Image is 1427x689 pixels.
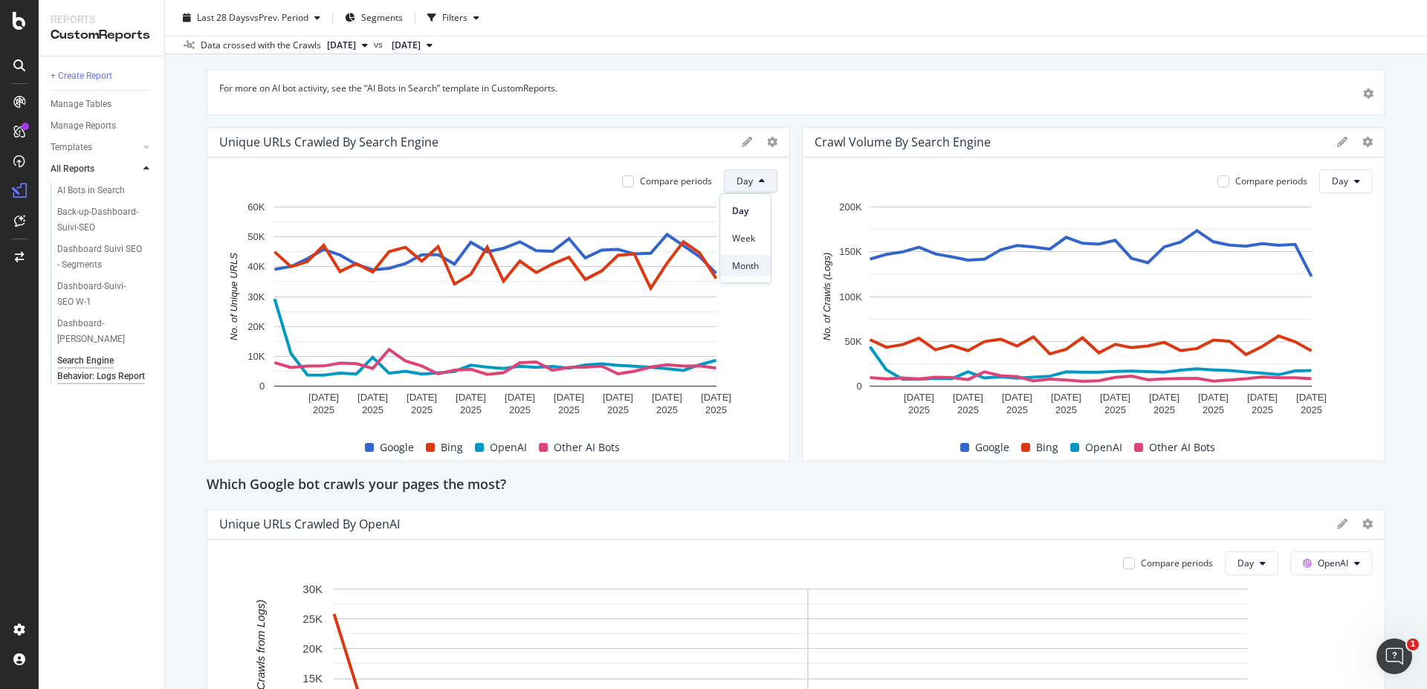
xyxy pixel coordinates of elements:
text: 2025 [656,404,678,415]
button: Segments [339,6,409,30]
text: [DATE] [1002,392,1032,403]
svg: A chart. [219,199,772,424]
text: 20K [247,320,265,331]
span: Google [975,439,1009,456]
button: [DATE] [321,36,374,54]
a: Dashboard-Suivi-SEO W-1 [57,279,154,310]
div: A chart. [815,199,1368,424]
text: 2025 [411,404,433,415]
text: 150K [839,246,862,257]
text: 15K [302,672,323,685]
text: 2025 [313,404,334,415]
text: 50K [247,231,265,242]
text: 0 [259,381,265,392]
span: Other AI Bots [554,439,620,456]
div: Crawl Volume By Search EngineCompare periodsDayA chart.GoogleBingOpenAIOther AI Bots [802,127,1385,462]
text: [DATE] [1247,392,1278,403]
text: No. of Crawls (Logs) [821,252,832,340]
a: Dashboard Suivi SEO - Segments [57,242,154,273]
a: Templates [51,140,139,155]
text: [DATE] [554,392,584,403]
span: Bing [1036,439,1058,456]
p: For more on AI bot activity, see the “AI Bots in Search” template in CustomReports. [219,82,1373,94]
text: 2025 [509,404,531,415]
span: OpenAI [490,439,527,456]
text: 30K [302,582,323,595]
span: OpenAI [1085,439,1122,456]
div: Manage Tables [51,97,111,112]
a: Manage Reports [51,118,154,134]
div: CustomReports [51,27,152,44]
text: 2025 [1006,404,1028,415]
text: 30K [247,291,265,302]
text: [DATE] [407,392,437,403]
text: [DATE] [1051,392,1081,403]
text: 2025 [558,404,580,415]
div: Crawl Volume By Search Engine [815,135,991,149]
text: 25K [302,612,323,624]
div: Compare periods [1141,557,1213,569]
div: Back-up-Dashboard-Suivi-SEO [57,204,143,236]
text: 2025 [362,404,384,415]
a: Dashboard-[PERSON_NAME] [57,316,154,347]
button: Last 28 DaysvsPrev. Period [177,6,326,30]
text: [DATE] [1296,392,1327,403]
div: Which Google bot crawls your pages the most? [207,473,1385,497]
text: 2025 [1203,404,1224,415]
h2: Which Google bot crawls your pages the most? [207,473,506,497]
span: OpenAI [1318,557,1348,569]
text: [DATE] [1100,392,1130,403]
text: [DATE] [308,392,339,403]
span: Bing [441,439,463,456]
div: Search Engine Behavior: Logs Report [57,353,145,384]
div: Dashboard-Suivi-SEO YoY [57,316,143,347]
span: 1 [1407,638,1419,650]
a: All Reports [51,161,139,177]
div: For more on AI bot activity, see the “AI Bots in Search” template in CustomReports. [207,69,1385,114]
div: + Create Report [51,68,112,84]
button: Day [724,169,777,193]
div: Templates [51,140,92,155]
text: [DATE] [1198,392,1229,403]
text: 2025 [607,404,629,415]
a: Manage Tables [51,97,154,112]
span: 2025 Aug. 10th [392,39,421,52]
div: Data crossed with the Crawls [201,39,321,52]
text: 2025 [460,404,482,415]
div: Dashboard Suivi SEO - Segments [57,242,144,273]
a: + Create Report [51,68,154,84]
div: AI Bots in Search [57,183,125,198]
text: 20K [302,642,323,655]
text: 60K [247,201,265,213]
text: [DATE] [603,392,633,403]
span: Day [732,204,759,218]
button: OpenAI [1290,551,1373,575]
text: 40K [247,261,265,272]
text: [DATE] [505,392,535,403]
a: Search Engine Behavior: Logs Report [57,353,154,384]
a: Back-up-Dashboard-Suivi-SEO [57,204,154,236]
iframe: Intercom live chat [1376,638,1412,674]
span: Last 28 Days [197,11,250,24]
text: 2025 [908,404,930,415]
button: Day [1319,169,1373,193]
text: 0 [856,381,861,392]
text: 2025 [1104,404,1126,415]
span: Day [737,175,753,187]
span: vs [374,38,386,51]
text: [DATE] [652,392,682,403]
div: Manage Reports [51,118,116,134]
div: gear [1363,88,1373,99]
text: 2025 [957,404,979,415]
span: Google [380,439,414,456]
span: vs Prev. Period [250,11,308,24]
div: Dashboard-Suivi-SEO W-1 [57,279,142,310]
text: 2025 [1055,404,1077,415]
span: Month [732,259,759,273]
div: Compare periods [1235,175,1307,187]
text: 100K [839,291,862,302]
div: Unique URLs Crawled By Search Engine [219,135,439,149]
text: 200K [839,201,862,213]
button: Day [1225,551,1278,575]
